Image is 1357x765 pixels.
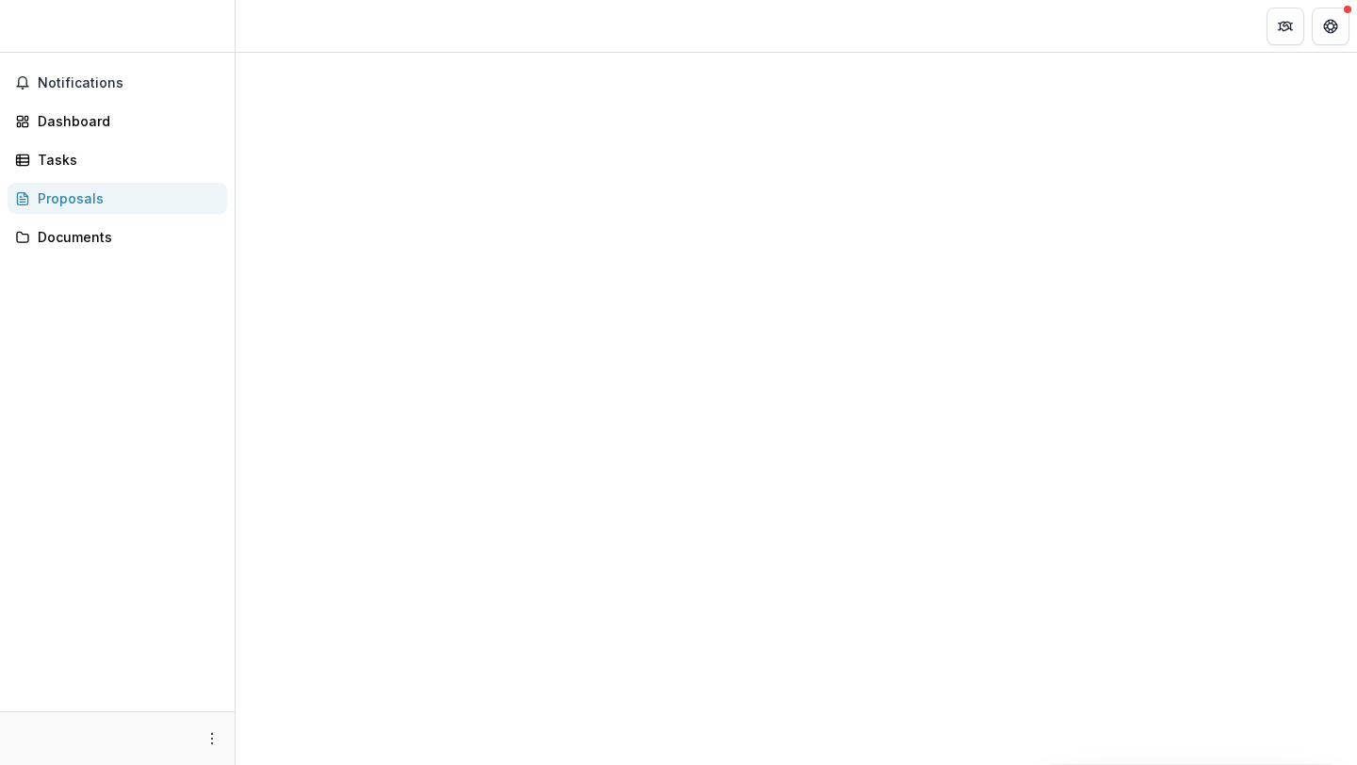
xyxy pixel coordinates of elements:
[1267,8,1304,45] button: Partners
[1312,8,1349,45] button: Get Help
[8,106,227,137] a: Dashboard
[38,150,212,170] div: Tasks
[38,227,212,247] div: Documents
[8,68,227,98] button: Notifications
[8,221,227,252] a: Documents
[8,144,227,175] a: Tasks
[38,111,212,131] div: Dashboard
[38,75,220,91] span: Notifications
[8,183,227,214] a: Proposals
[38,188,212,208] div: Proposals
[201,727,223,750] button: More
